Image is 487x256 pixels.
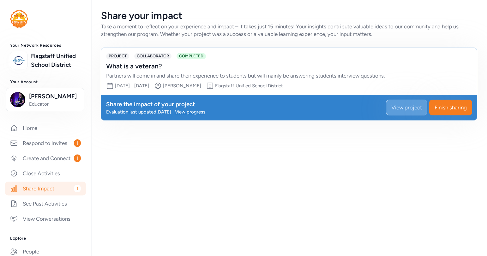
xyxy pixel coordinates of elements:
a: View Conversations [5,212,86,226]
span: COMPLETED [177,53,206,59]
div: Flagstaff Unified School District [215,83,283,89]
a: Close Activities [5,166,86,180]
span: COLLABORATOR [134,53,171,59]
a: Share Impact1 [5,182,86,195]
span: 1 [74,139,81,147]
a: See Past Activities [5,197,86,211]
h3: Your Account [10,79,81,84]
span: [PERSON_NAME] [29,92,80,101]
a: Respond to Invites1 [5,136,86,150]
div: What is a veteran? [106,62,459,71]
a: Home [5,121,86,135]
span: View project [391,104,422,111]
div: View progress [175,109,205,115]
h3: Your Network Resources [10,43,81,48]
span: Finish sharing [435,104,467,111]
div: Share the impact of your project [106,100,205,109]
img: logo [10,10,28,28]
button: Finish sharing [429,100,472,115]
span: 1 [74,185,81,192]
a: Flagstaff Unified School District [31,52,81,69]
div: Evaluation last updated [DATE] [106,109,171,115]
div: Share your impact [101,10,477,21]
span: [DATE] - [DATE] [115,83,149,89]
img: logo [12,54,26,67]
button: View project [386,100,427,115]
h3: Explore [10,236,81,241]
div: Partners will come in and share their experience to students but will mainly be answering student... [106,72,459,79]
div: Take a moment to reflect on your experience and impact – it takes just 15 minutes! Your insights ... [101,23,477,38]
span: PROJECT [106,53,129,59]
span: 1 [74,154,81,162]
span: Educator [29,101,80,107]
a: Create and Connect1 [5,151,86,165]
button: [PERSON_NAME]Educator [6,88,84,111]
span: · [172,109,174,115]
div: [PERSON_NAME] [163,83,201,89]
